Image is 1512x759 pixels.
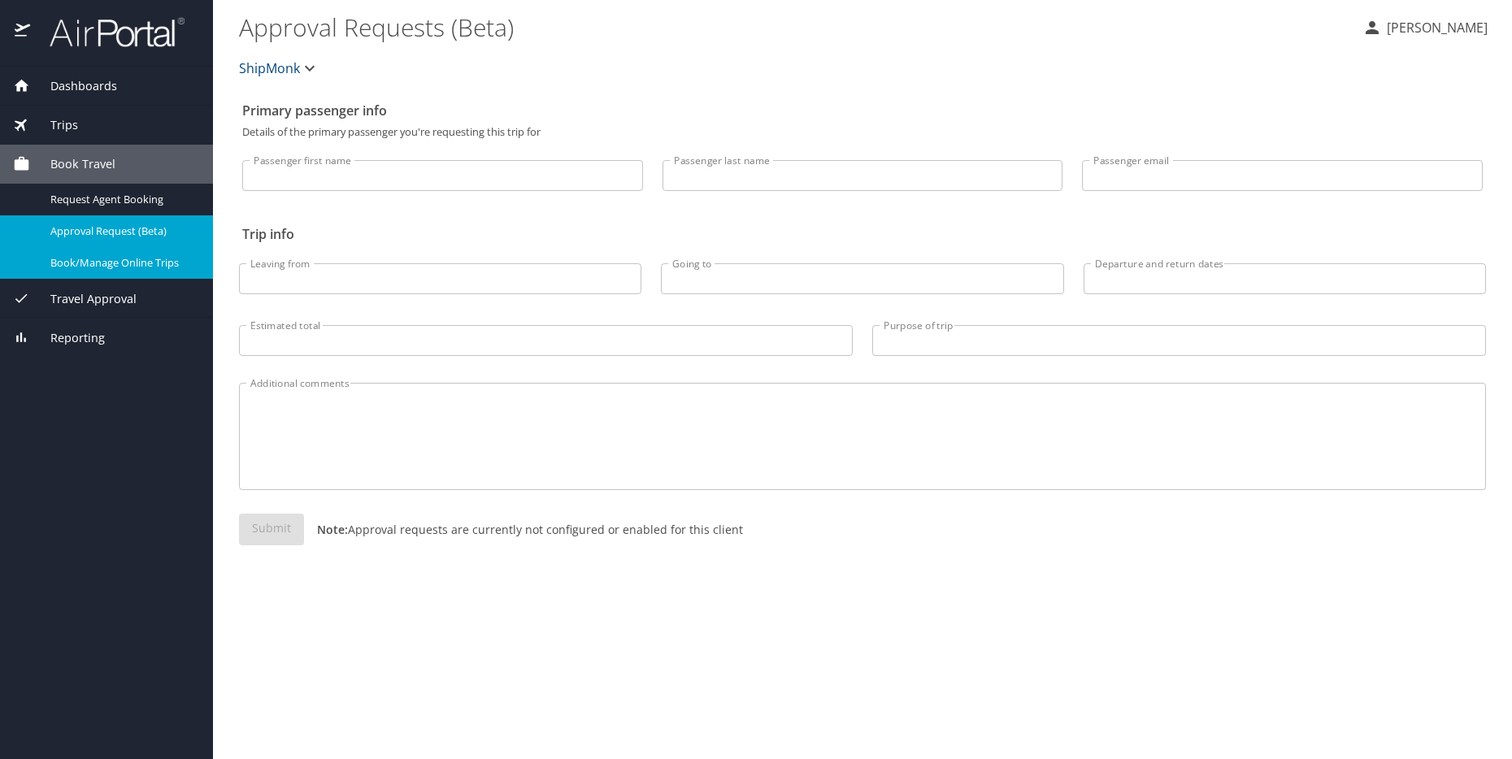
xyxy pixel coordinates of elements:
span: Approval Request (Beta) [50,223,193,239]
span: ShipMonk [239,57,300,80]
h2: Trip info [242,221,1483,247]
p: [PERSON_NAME] [1382,18,1488,37]
h2: Primary passenger info [242,98,1483,124]
span: Dashboards [30,77,117,95]
span: Reporting [30,329,105,347]
span: Book Travel [30,155,115,173]
button: [PERSON_NAME] [1356,13,1494,42]
img: icon-airportal.png [15,16,32,48]
strong: Note: [317,522,348,537]
span: Request Agent Booking [50,192,193,207]
h1: Approval Requests (Beta) [239,2,1349,52]
span: Travel Approval [30,290,137,308]
span: Book/Manage Online Trips [50,255,193,271]
p: Details of the primary passenger you're requesting this trip for [242,127,1483,137]
img: airportal-logo.png [32,16,185,48]
span: Trips [30,116,78,134]
button: ShipMonk [232,52,326,85]
p: Approval requests are currently not configured or enabled for this client [304,521,743,538]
